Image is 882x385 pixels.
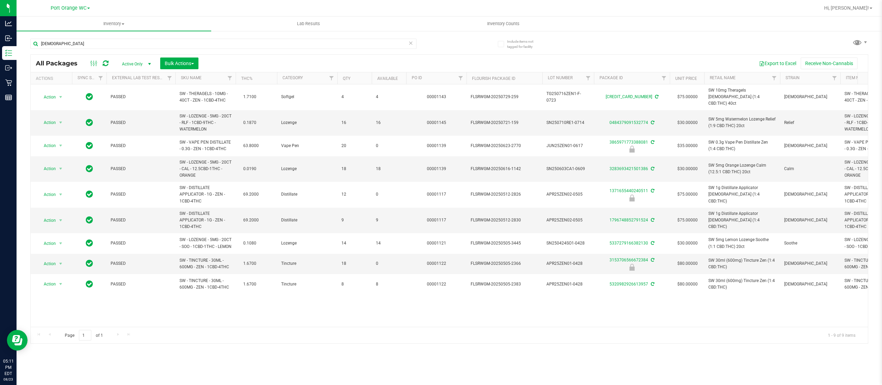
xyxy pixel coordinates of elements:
input: Search Package ID, Item Name, SKU, Lot or Part Number... [30,39,417,49]
span: Tincture [281,260,333,267]
a: Filter [583,72,594,84]
span: Action [38,190,56,199]
span: FLSRWGM-20250505-3445 [471,240,538,247]
div: Newly Received [593,264,671,271]
span: SW - LOZENGE - 5MG - 20CT - CAL - 12.5CBD-1THC - ORANGE [180,159,232,179]
span: Bulk Actions [165,61,194,66]
span: Hi, [PERSON_NAME]! [824,5,869,11]
span: PASSED [111,217,171,223]
a: 0484379091532774 [609,120,648,125]
a: Qty [343,76,350,81]
span: 14 [376,240,402,247]
a: Filter [326,72,337,84]
span: JUN25ZEN01-0617 [546,143,590,149]
span: Action [38,92,56,102]
span: SW 5mg Watermelon Lozenge Relief (1:9 CBD:THC) 20ct [708,116,776,129]
span: select [57,190,65,199]
span: FLSRWGM-20250512-2830 [471,217,538,223]
inline-svg: Reports [5,94,12,101]
button: Bulk Actions [160,58,198,69]
a: 00001139 [427,166,446,171]
span: 4 [341,94,368,100]
span: Sync from Compliance System [650,282,654,287]
a: 1796748852791524 [609,218,648,222]
span: In Sync [86,92,93,102]
span: Inventory [17,21,211,27]
span: Sync from Compliance System [650,258,654,262]
iframe: Resource center [7,330,28,351]
span: Action [38,118,56,127]
span: SW - TINCTURE - 30ML - 600MG - ZEN - 1CBD-4THC [180,278,232,291]
span: 9 [376,217,402,223]
span: Action [38,239,56,248]
span: SW - DISTILLATE APPLICATOR - 1G - ZEN - 1CBD-4THC [180,185,232,205]
span: 0.1870 [240,118,260,128]
span: $80.00000 [674,259,701,269]
span: Calm [784,166,836,172]
span: Distillate [281,217,333,223]
span: APR25ZEN02-0505 [546,217,590,223]
span: 8 [376,281,402,288]
span: 16 [376,119,402,126]
span: [DEMOGRAPHIC_DATA] [784,281,836,288]
span: Sync from Compliance System [650,140,654,145]
span: Action [38,216,56,225]
span: In Sync [86,164,93,174]
span: FLSRWGM-20250721-159 [471,119,538,126]
p: 05:11 PM EDT [3,358,13,377]
span: PASSED [111,143,171,149]
span: SW - VAPE PEN DISTILLATE - 0.3G - ZEN - 1CBD-4THC [180,139,232,152]
span: 12 [341,191,368,198]
a: Filter [769,72,780,84]
a: SKU Name [181,75,202,80]
a: Filter [658,72,670,84]
span: [DEMOGRAPHIC_DATA] [784,217,836,223]
a: 3865971773388081 [609,140,648,145]
span: SW - LOZENGE - 5MG - 20CT - RLF - 1CBD-9THC - WATERMELON [180,113,232,133]
span: 69.2000 [240,189,262,199]
span: APR25ZEN02-0505 [546,191,590,198]
span: Sync from Compliance System [650,120,654,125]
span: select [57,164,65,174]
span: Clear [408,39,413,48]
a: 1371655440240511 [609,188,648,193]
span: Sync from Compliance System [650,166,654,171]
a: 00001117 [427,192,446,197]
input: 1 [79,330,91,341]
span: In Sync [86,238,93,248]
span: Lozenge [281,240,333,247]
a: Item Name [846,75,868,80]
span: Action [38,141,56,150]
div: Actions [36,76,69,81]
a: Strain [786,75,800,80]
span: 0.0190 [240,164,260,174]
span: Port Orange WC [51,5,86,11]
span: 1.6700 [240,279,260,289]
span: PASSED [111,281,171,288]
span: select [57,141,65,150]
button: Export to Excel [755,58,801,69]
span: All Packages [36,60,84,67]
span: SW 1g Distillate Applicator [DEMOGRAPHIC_DATA] (1:4 CBD:THC) [708,185,776,205]
span: 63.8000 [240,141,262,151]
span: PASSED [111,260,171,267]
a: Sync Status [78,75,104,80]
span: SW - LOZENGE - 5MG - 20CT - SOO - 1CBD-1THC - LEMON [180,237,232,250]
span: [DEMOGRAPHIC_DATA] [784,191,836,198]
span: 8 [341,281,368,288]
span: SW 5mg Orange Lozenge Calm (12.5:1 CBD:THC) 20ct [708,162,776,175]
span: FLSRWGM-20250505-2383 [471,281,538,288]
span: 0 [376,143,402,149]
a: Category [283,75,303,80]
inline-svg: Analytics [5,20,12,27]
a: 00001117 [427,218,446,222]
span: SW - TINCTURE - 30ML - 600MG - ZEN - 1CBD-4THC [180,257,232,270]
span: 18 [341,260,368,267]
div: Newly Received [593,146,671,153]
a: Retail Name [710,75,736,80]
span: [DEMOGRAPHIC_DATA] [784,260,836,267]
span: $35.00000 [674,141,701,151]
span: SN250603CA1-0609 [546,166,590,172]
span: FLSRWGM-20250729-259 [471,94,538,100]
span: SW 30ml (600mg) Tincture Zen (1:4 CBD:THC) [708,278,776,291]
